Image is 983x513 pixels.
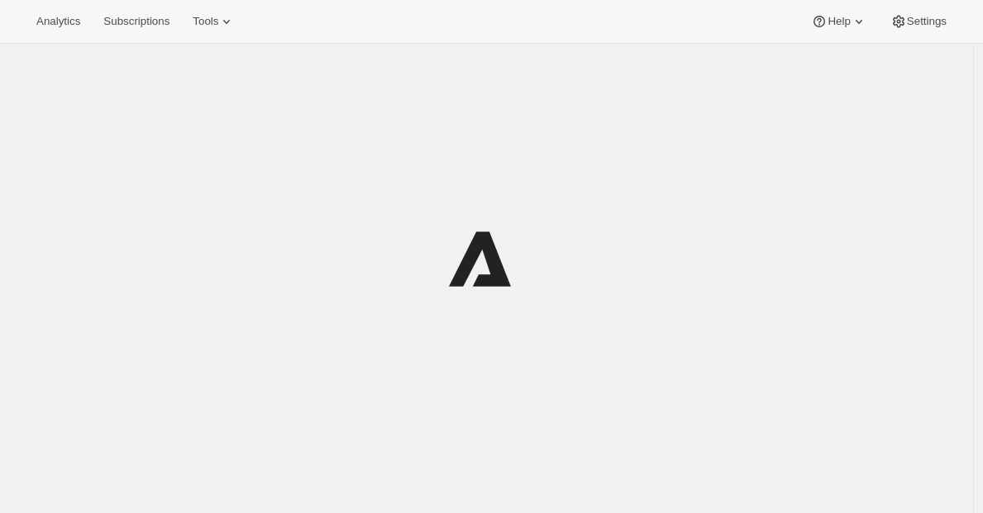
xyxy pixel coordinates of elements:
span: Help [828,15,850,28]
span: Subscriptions [103,15,169,28]
span: Tools [193,15,218,28]
button: Analytics [26,10,90,33]
span: Analytics [36,15,80,28]
button: Help [801,10,876,33]
span: Settings [907,15,947,28]
button: Tools [183,10,245,33]
button: Settings [880,10,957,33]
button: Subscriptions [93,10,179,33]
